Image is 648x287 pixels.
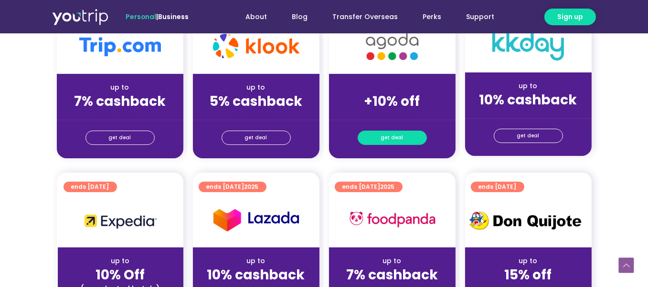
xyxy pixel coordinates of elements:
strong: 7% cashback [346,266,438,284]
strong: 10% cashback [479,91,577,109]
div: (for stays only) [64,110,176,120]
a: ends [DATE] [471,182,524,192]
span: | [126,12,189,21]
a: ends [DATE] [64,182,117,192]
span: ends [DATE] [342,182,395,192]
div: up to [473,256,584,266]
a: Sign up [544,9,596,25]
div: (for stays only) [201,110,312,120]
a: get deal [494,129,563,143]
strong: 15% off [505,266,552,284]
a: Transfer Overseas [320,8,411,26]
a: ends [DATE]2025 [335,182,403,192]
div: up to [65,256,176,266]
span: up to [383,82,401,92]
div: up to [64,82,176,92]
span: 2025 [381,183,395,191]
strong: 7% cashback [74,92,166,111]
span: Sign up [557,12,583,22]
span: get deal [245,131,267,144]
span: get deal [109,131,131,144]
a: get deal [85,131,155,145]
div: up to [201,82,312,92]
a: get deal [222,131,291,145]
span: ends [DATE] [478,182,517,192]
a: ends [DATE]2025 [199,182,266,192]
span: Personal [126,12,157,21]
strong: 10% Off [96,266,145,284]
strong: 10% cashback [207,266,305,284]
div: up to [337,256,448,266]
span: ends [DATE] [71,182,109,192]
a: Blog [280,8,320,26]
div: up to [473,81,584,91]
span: ends [DATE] [206,182,259,192]
span: get deal [381,131,404,144]
strong: +10% off [364,92,420,111]
nav: Menu [215,8,507,26]
a: get deal [358,131,427,145]
a: Business [159,12,189,21]
a: Perks [411,8,454,26]
div: up to [201,256,312,266]
div: (for stays only) [473,109,584,119]
span: 2025 [244,183,259,191]
strong: 5% cashback [210,92,302,111]
span: get deal [517,129,540,143]
a: Support [454,8,507,26]
div: (for stays only) [337,110,448,120]
a: About [234,8,280,26]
